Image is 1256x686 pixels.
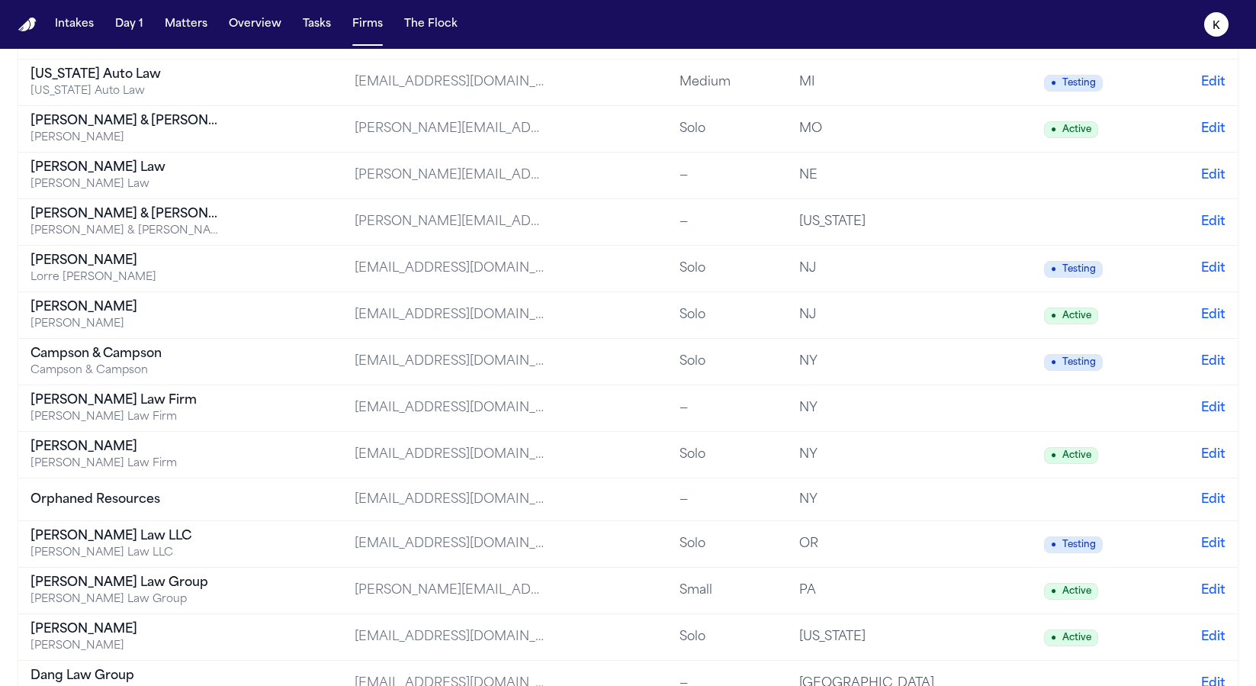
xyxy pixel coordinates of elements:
[1201,306,1225,324] button: Edit
[31,391,221,410] div: [PERSON_NAME] Law Firm
[18,18,37,32] a: Home
[1201,581,1225,600] button: Edit
[355,491,545,509] div: [EMAIL_ADDRESS][DOMAIN_NAME]
[31,177,221,192] div: [PERSON_NAME] Law
[31,410,221,425] div: [PERSON_NAME] Law Firm
[679,581,775,600] div: Small
[1044,447,1098,464] span: Active
[1051,449,1056,462] span: ●
[31,574,221,592] div: [PERSON_NAME] Law Group
[679,446,775,464] div: Solo
[1044,354,1103,371] span: Testing
[31,159,221,177] div: [PERSON_NAME] Law
[355,399,545,417] div: [EMAIL_ADDRESS][DOMAIN_NAME]
[31,84,221,99] div: [US_STATE] Auto Law
[799,628,990,646] div: [US_STATE]
[49,11,100,38] button: Intakes
[18,18,37,32] img: Finch Logo
[799,399,990,417] div: NY
[31,130,221,146] div: [PERSON_NAME]
[679,353,775,371] div: Solo
[679,259,775,278] div: Solo
[1051,124,1056,136] span: ●
[1201,535,1225,553] button: Edit
[679,306,775,324] div: Solo
[799,353,990,371] div: NY
[1051,310,1056,322] span: ●
[31,112,221,130] div: [PERSON_NAME] & [PERSON_NAME]
[1044,308,1098,324] span: Active
[1201,120,1225,138] button: Edit
[1201,166,1225,185] button: Edit
[1051,77,1056,89] span: ●
[799,166,990,185] div: NE
[31,491,221,509] div: Orphaned Resources
[355,353,545,371] div: [EMAIL_ADDRESS][DOMAIN_NAME]
[346,11,389,38] button: Firms
[1201,259,1225,278] button: Edit
[679,120,775,138] div: Solo
[355,581,545,600] div: [PERSON_NAME][EMAIL_ADDRESS][DOMAIN_NAME]
[31,438,221,456] div: [PERSON_NAME]
[1051,632,1056,644] span: ●
[355,120,545,138] div: [PERSON_NAME][EMAIL_ADDRESS][DOMAIN_NAME]
[31,363,221,378] div: Campson & Campson
[31,527,221,546] div: [PERSON_NAME] Law LLC
[679,213,775,231] div: —
[799,306,990,324] div: NJ
[1051,263,1056,275] span: ●
[1201,399,1225,417] button: Edit
[355,628,545,646] div: [EMAIL_ADDRESS][DOMAIN_NAME]
[679,535,775,553] div: Solo
[679,399,775,417] div: —
[1201,73,1225,92] button: Edit
[1201,491,1225,509] button: Edit
[31,546,221,561] div: [PERSON_NAME] Law LLC
[799,581,990,600] div: PA
[1201,353,1225,371] button: Edit
[799,120,990,138] div: MO
[1044,261,1103,278] span: Testing
[223,11,287,38] button: Overview
[355,446,545,464] div: [EMAIL_ADDRESS][DOMAIN_NAME]
[355,166,545,185] div: [PERSON_NAME][EMAIL_ADDRESS][PERSON_NAME][DOMAIN_NAME]
[109,11,149,38] button: Day 1
[679,628,775,646] div: Solo
[1044,630,1098,646] span: Active
[1201,446,1225,464] button: Edit
[679,166,775,185] div: —
[398,11,464,38] button: The Flock
[1051,356,1056,369] span: ●
[31,205,221,224] div: [PERSON_NAME] & [PERSON_NAME]
[355,306,545,324] div: [EMAIL_ADDRESS][DOMAIN_NAME]
[31,592,221,607] div: [PERSON_NAME] Law Group
[355,213,545,231] div: [PERSON_NAME][EMAIL_ADDRESS][DOMAIN_NAME]
[31,639,221,654] div: [PERSON_NAME]
[31,252,221,270] div: [PERSON_NAME]
[159,11,214,38] button: Matters
[1044,583,1098,600] span: Active
[31,66,221,84] div: [US_STATE] Auto Law
[679,491,775,509] div: —
[297,11,337,38] button: Tasks
[799,259,990,278] div: NJ
[799,535,990,553] div: OR
[31,345,221,363] div: Campson & Campson
[31,270,221,285] div: Lorre [PERSON_NAME]
[355,535,545,553] div: [EMAIL_ADDRESS][DOMAIN_NAME]
[355,73,545,92] div: [EMAIL_ADDRESS][DOMAIN_NAME]
[355,259,545,278] div: [EMAIL_ADDRESS][DOMAIN_NAME]
[1051,539,1056,551] span: ●
[31,620,221,639] div: [PERSON_NAME]
[679,73,775,92] div: Medium
[1044,536,1103,553] span: Testing
[1051,585,1056,597] span: ●
[1044,121,1098,138] span: Active
[799,213,990,231] div: [US_STATE]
